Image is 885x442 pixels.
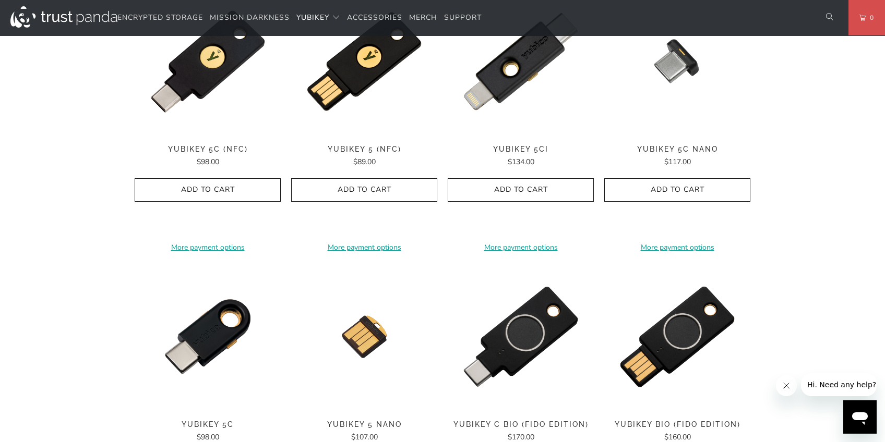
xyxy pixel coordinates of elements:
img: YubiKey 5C - Trust Panda [135,264,281,410]
span: YubiKey Bio (FIDO Edition) [604,420,750,429]
button: Add to Cart [135,178,281,202]
span: $98.00 [197,432,219,442]
span: $98.00 [197,157,219,167]
a: More payment options [604,242,750,253]
span: YubiKey 5 (NFC) [291,145,437,154]
img: YubiKey C Bio (FIDO Edition) - Trust Panda [448,264,594,410]
span: Add to Cart [302,186,426,194]
img: YubiKey 5 Nano - Trust Panda [291,264,437,410]
span: Add to Cart [615,186,739,194]
iframe: Button to launch messaging window [843,400,877,434]
span: Encrypted Storage [117,13,203,22]
span: $107.00 [351,432,378,442]
span: YubiKey 5C [135,420,281,429]
span: $134.00 [508,157,534,167]
span: Merch [409,13,437,22]
img: YubiKey Bio (FIDO Edition) - Trust Panda [604,264,750,410]
a: YubiKey 5Ci $134.00 [448,145,594,168]
a: Accessories [347,6,402,30]
button: Add to Cart [448,178,594,202]
span: YubiKey 5Ci [448,145,594,154]
a: Mission Darkness [210,6,290,30]
span: Accessories [347,13,402,22]
a: YubiKey 5C - Trust Panda YubiKey 5C - Trust Panda [135,264,281,410]
span: YubiKey 5C (NFC) [135,145,281,154]
summary: YubiKey [296,6,340,30]
span: YubiKey 5 Nano [291,420,437,429]
a: YubiKey 5 Nano - Trust Panda YubiKey 5 Nano - Trust Panda [291,264,437,410]
span: Mission Darkness [210,13,290,22]
span: $117.00 [664,157,691,167]
a: YubiKey C Bio (FIDO Edition) - Trust Panda YubiKey C Bio (FIDO Edition) - Trust Panda [448,264,594,410]
a: YubiKey 5 (NFC) $89.00 [291,145,437,168]
iframe: Close message [776,375,797,396]
span: 0 [866,12,874,23]
a: Merch [409,6,437,30]
span: YubiKey 5C Nano [604,145,750,154]
span: YubiKey [296,13,329,22]
a: More payment options [135,242,281,253]
span: $170.00 [508,432,534,442]
span: $89.00 [353,157,376,167]
span: Add to Cart [459,186,583,194]
a: YubiKey Bio (FIDO Edition) - Trust Panda YubiKey Bio (FIDO Edition) - Trust Panda [604,264,750,410]
span: YubiKey C Bio (FIDO Edition) [448,420,594,429]
a: Encrypted Storage [117,6,203,30]
button: Add to Cart [604,178,750,202]
img: Trust Panda Australia [10,6,117,28]
a: Support [444,6,482,30]
a: More payment options [448,242,594,253]
iframe: Message from company [801,373,877,396]
span: Support [444,13,482,22]
nav: Translation missing: en.navigation.header.main_nav [117,6,482,30]
span: $160.00 [664,432,691,442]
a: YubiKey 5C (NFC) $98.00 [135,145,281,168]
button: Add to Cart [291,178,437,202]
a: YubiKey 5C Nano $117.00 [604,145,750,168]
span: Add to Cart [146,186,270,194]
a: More payment options [291,242,437,253]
